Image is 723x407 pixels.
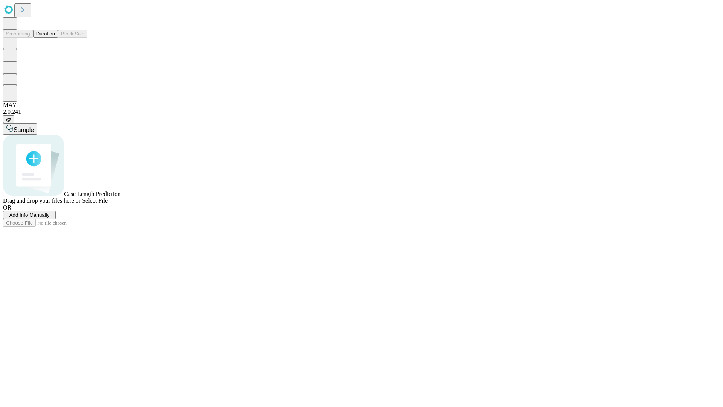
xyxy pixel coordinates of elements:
[3,197,81,204] span: Drag and drop your files here or
[64,191,120,197] span: Case Length Prediction
[58,30,87,38] button: Block Size
[3,211,56,219] button: Add Info Manually
[3,30,33,38] button: Smoothing
[6,116,11,122] span: @
[9,212,50,218] span: Add Info Manually
[3,102,720,109] div: MAY
[3,123,37,135] button: Sample
[33,30,58,38] button: Duration
[3,115,14,123] button: @
[3,204,11,211] span: OR
[14,127,34,133] span: Sample
[3,109,720,115] div: 2.0.241
[82,197,108,204] span: Select File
